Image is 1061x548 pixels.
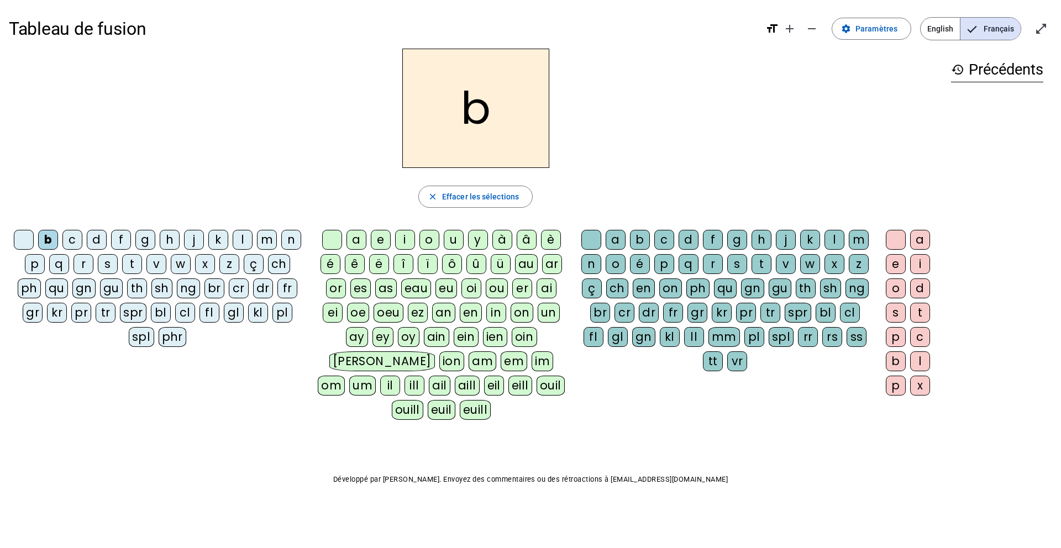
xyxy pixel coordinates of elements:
div: on [659,278,682,298]
div: ng [177,278,200,298]
div: g [135,230,155,250]
div: w [171,254,191,274]
div: ll [684,327,704,347]
div: x [824,254,844,274]
div: fl [584,327,603,347]
div: au [515,254,538,274]
button: Effacer les sélections [418,186,533,208]
div: x [195,254,215,274]
div: th [127,278,147,298]
div: l [910,351,930,371]
div: ay [346,327,368,347]
div: fl [199,303,219,323]
div: em [501,351,527,371]
div: ï [418,254,438,274]
div: j [184,230,204,250]
div: ey [372,327,393,347]
div: ph [18,278,41,298]
div: x [910,376,930,396]
mat-icon: remove [805,22,818,35]
div: tt [703,351,723,371]
div: k [208,230,228,250]
div: om [318,376,345,396]
div: c [910,327,930,347]
div: an [432,303,455,323]
h2: b [402,49,549,168]
div: cr [614,303,634,323]
div: il [380,376,400,396]
div: oeu [374,303,403,323]
div: â [517,230,537,250]
div: s [886,303,906,323]
div: ph [686,278,710,298]
div: c [62,230,82,250]
div: tr [760,303,780,323]
div: ou [486,278,508,298]
div: ain [424,327,450,347]
div: z [219,254,239,274]
div: spl [769,327,794,347]
div: q [49,254,69,274]
div: en [633,278,655,298]
div: ouil [537,376,565,396]
div: ion [439,351,465,371]
span: Paramètres [855,22,897,35]
div: t [910,303,930,323]
div: u [444,230,464,250]
div: dr [639,303,659,323]
div: p [886,327,906,347]
div: s [98,254,118,274]
div: g [727,230,747,250]
div: gn [632,327,655,347]
div: b [630,230,650,250]
span: Français [960,18,1021,40]
div: h [752,230,771,250]
div: ê [345,254,365,274]
div: pl [744,327,764,347]
div: th [796,278,816,298]
div: fr [277,278,297,298]
div: bl [151,303,171,323]
div: m [849,230,869,250]
div: sh [151,278,172,298]
div: qu [45,278,68,298]
div: eu [435,278,457,298]
div: ien [483,327,508,347]
mat-icon: add [783,22,796,35]
div: d [679,230,698,250]
div: as [375,278,397,298]
div: n [581,254,601,274]
div: [PERSON_NAME] [329,351,435,371]
div: gl [224,303,244,323]
span: English [921,18,960,40]
div: eill [508,376,532,396]
div: gu [769,278,791,298]
div: ail [429,376,450,396]
div: oe [347,303,369,323]
div: f [703,230,723,250]
div: z [849,254,869,274]
div: pl [272,303,292,323]
div: kr [712,303,732,323]
div: e [371,230,391,250]
div: a [346,230,366,250]
div: kr [47,303,67,323]
div: a [606,230,626,250]
div: rs [822,327,842,347]
div: un [538,303,560,323]
div: i [910,254,930,274]
div: o [419,230,439,250]
div: r [73,254,93,274]
div: cl [175,303,195,323]
div: rr [798,327,818,347]
div: qu [714,278,737,298]
h3: Précédents [951,57,1043,82]
div: ss [847,327,866,347]
div: v [146,254,166,274]
div: w [800,254,820,274]
div: eau [401,278,432,298]
div: û [466,254,486,274]
div: î [393,254,413,274]
div: ü [491,254,511,274]
div: f [111,230,131,250]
